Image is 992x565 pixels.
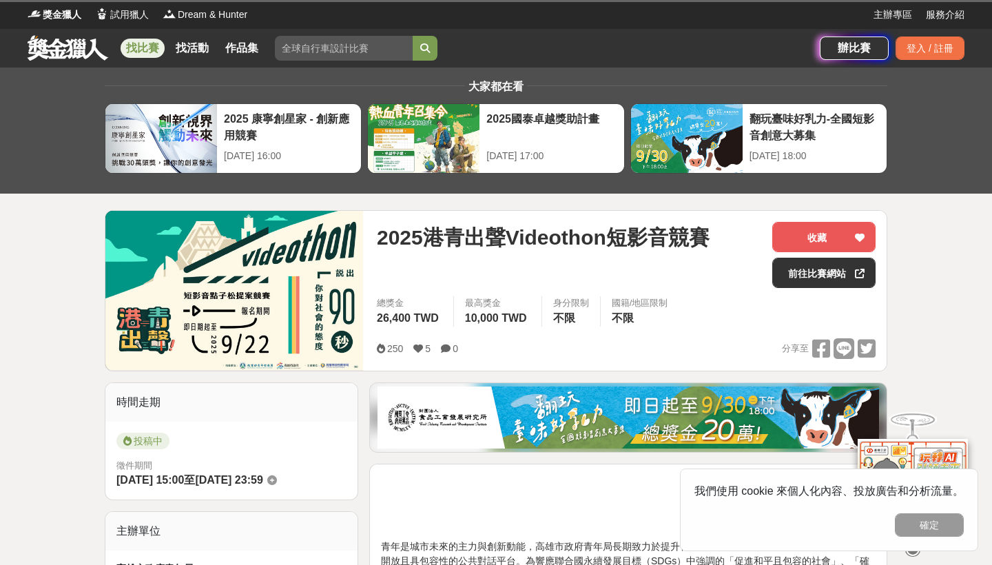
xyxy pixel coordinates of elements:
[772,222,876,252] button: 收藏
[28,7,41,21] img: Logo
[750,149,880,163] div: [DATE] 18:00
[694,485,964,497] span: 我們使用 cookie 來個人化內容、投放廣告和分析流量。
[612,296,668,310] div: 國籍/地區限制
[926,8,964,22] a: 服務介紹
[220,39,264,58] a: 作品集
[553,312,575,324] span: 不限
[772,258,876,288] a: 前往比賽網站
[184,474,195,486] span: 至
[95,8,149,22] a: Logo試用獵人
[95,7,109,21] img: Logo
[367,103,624,174] a: 2025國泰卓越獎助計畫[DATE] 17:00
[178,8,247,22] span: Dream & Hunter
[105,211,363,370] img: Cover Image
[378,387,879,449] img: 1c81a89c-c1b3-4fd6-9c6e-7d29d79abef5.jpg
[105,383,358,422] div: 時間走期
[377,312,439,324] span: 26,400 TWD
[195,474,262,486] span: [DATE] 23:59
[465,81,527,92] span: 大家都在看
[465,312,527,324] span: 10,000 TWD
[110,8,149,22] span: 試用獵人
[486,149,617,163] div: [DATE] 17:00
[377,222,710,253] span: 2025港青出聲Videothon短影音競賽
[425,343,431,354] span: 5
[116,460,152,471] span: 徵件期間
[750,111,880,142] div: 翻玩臺味好乳力-全國短影音創意大募集
[163,8,247,22] a: LogoDream & Hunter
[612,312,634,324] span: 不限
[163,7,176,21] img: Logo
[896,37,964,60] div: 登入 / 註冊
[28,8,81,22] a: Logo獎金獵人
[782,338,809,359] span: 分享至
[43,8,81,22] span: 獎金獵人
[387,343,403,354] span: 250
[820,37,889,60] a: 辦比賽
[116,433,169,449] span: 投稿中
[630,103,887,174] a: 翻玩臺味好乳力-全國短影音創意大募集[DATE] 18:00
[170,39,214,58] a: 找活動
[553,296,589,310] div: 身分限制
[895,513,964,537] button: 確定
[224,111,354,142] div: 2025 康寧創星家 - 創新應用競賽
[874,8,912,22] a: 主辦專區
[105,512,358,551] div: 主辦單位
[858,439,968,531] img: d2146d9a-e6f6-4337-9592-8cefde37ba6b.png
[486,111,617,142] div: 2025國泰卓越獎助計畫
[275,36,413,61] input: 全球自行車設計比賽
[105,103,362,174] a: 2025 康寧創星家 - 創新應用競賽[DATE] 16:00
[224,149,354,163] div: [DATE] 16:00
[377,296,442,310] span: 總獎金
[453,343,458,354] span: 0
[465,296,530,310] span: 最高獎金
[121,39,165,58] a: 找比賽
[116,474,184,486] span: [DATE] 15:00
